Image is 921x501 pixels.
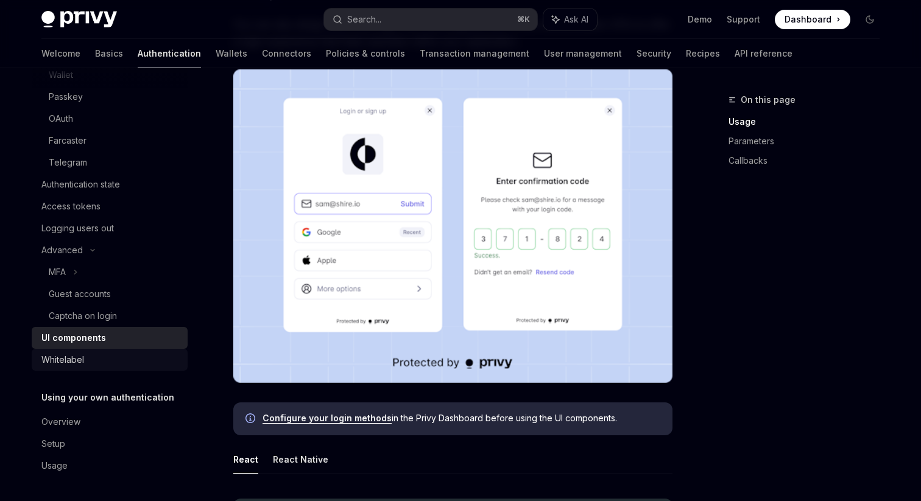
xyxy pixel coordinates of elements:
button: Ask AI [543,9,597,30]
button: Search...⌘K [324,9,537,30]
a: Access tokens [32,195,188,217]
a: Connectors [262,39,311,68]
span: Dashboard [785,13,831,26]
a: Wallets [216,39,247,68]
div: UI components [41,331,106,345]
a: Passkey [32,86,188,108]
span: Ask AI [564,13,588,26]
span: ⌘ K [517,15,530,24]
div: Overview [41,415,80,429]
a: API reference [735,39,792,68]
div: MFA [49,265,66,279]
img: dark logo [41,11,117,28]
div: Passkey [49,89,83,104]
a: Whitelabel [32,349,188,371]
img: images/Onboard.png [233,69,672,383]
a: Policies & controls [326,39,405,68]
svg: Info [245,413,258,426]
a: Authentication [138,39,201,68]
h5: Using your own authentication [41,390,174,405]
div: Usage [41,458,68,473]
div: Telegram [49,155,87,170]
a: Security [637,39,671,68]
a: Demo [688,13,712,26]
div: Advanced [41,243,83,258]
span: in the Privy Dashboard before using the UI components. [263,412,660,424]
a: Transaction management [420,39,529,68]
span: On this page [741,93,796,107]
a: Configure your login methods [263,413,392,424]
div: Authentication state [41,177,120,192]
a: Usage [32,455,188,477]
a: Support [727,13,760,26]
div: Guest accounts [49,287,111,301]
a: Guest accounts [32,283,188,305]
a: Logging users out [32,217,188,239]
a: User management [544,39,622,68]
div: Setup [41,436,65,451]
button: Toggle dark mode [860,10,880,29]
div: Farcaster [49,133,86,148]
button: React Native [273,445,328,474]
a: Dashboard [775,10,850,29]
div: Access tokens [41,199,101,214]
div: Captcha on login [49,309,117,323]
a: Welcome [41,39,80,68]
a: Usage [729,112,889,131]
a: Farcaster [32,130,188,152]
a: Setup [32,433,188,455]
a: Overview [32,411,188,433]
a: Parameters [729,131,889,151]
a: Callbacks [729,151,889,170]
a: Recipes [686,39,720,68]
div: Search... [347,12,381,27]
a: OAuth [32,108,188,130]
div: OAuth [49,111,73,126]
a: Basics [95,39,123,68]
div: Logging users out [41,221,114,236]
a: UI components [32,327,188,349]
a: Captcha on login [32,305,188,327]
a: Telegram [32,152,188,173]
button: React [233,445,258,474]
div: Whitelabel [41,352,84,367]
a: Authentication state [32,173,188,195]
